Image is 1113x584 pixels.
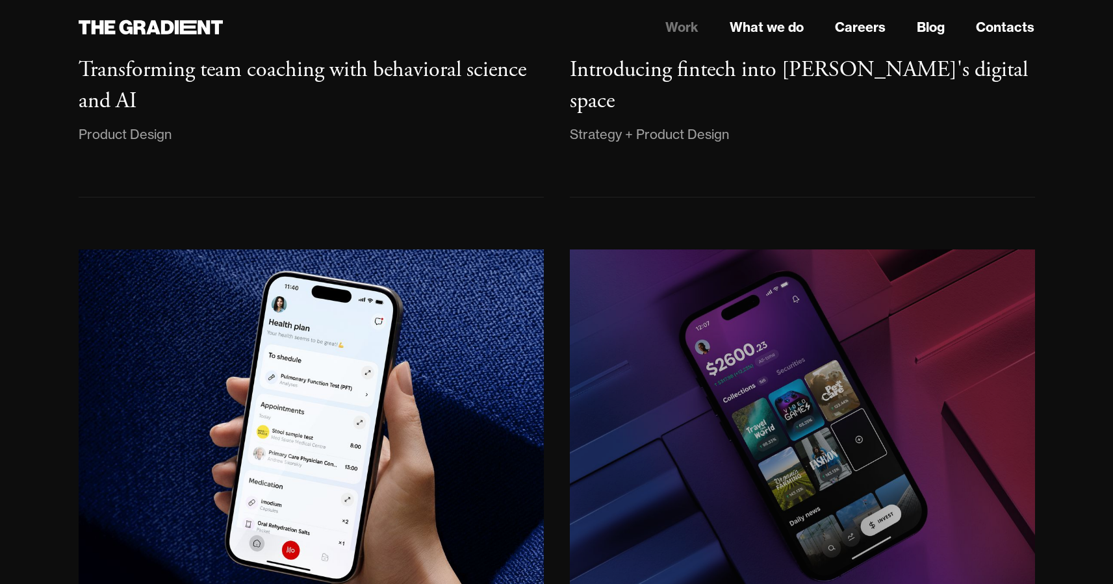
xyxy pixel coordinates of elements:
[79,124,172,145] div: Product Design
[730,18,804,37] a: What we do
[665,18,698,37] a: Work
[835,18,886,37] a: Careers
[570,124,729,145] div: Strategy + Product Design
[79,56,526,115] h3: Transforming team coaching with behavioral science and AI
[570,56,1028,115] h3: Introducing fintech into [PERSON_NAME]'s digital space
[917,18,945,37] a: Blog
[976,18,1034,37] a: Contacts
